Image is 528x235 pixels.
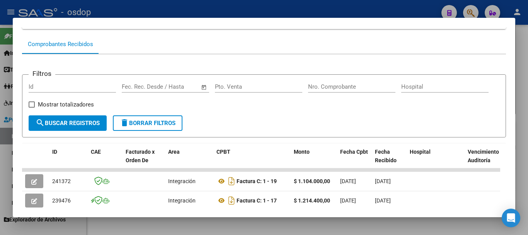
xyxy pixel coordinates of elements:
[502,209,520,227] div: Open Intercom Messenger
[227,175,237,187] i: Descargar documento
[120,120,175,127] span: Borrar Filtros
[29,69,55,79] h3: Filtros
[122,83,153,90] input: Fecha inicio
[213,144,291,178] datatable-header-cell: CPBT
[28,40,93,49] div: Comprobantes Recibidos
[216,149,230,155] span: CPBT
[291,144,337,178] datatable-header-cell: Monto
[200,83,209,92] button: Open calendar
[168,178,196,184] span: Integración
[375,178,391,184] span: [DATE]
[372,144,407,178] datatable-header-cell: Fecha Recibido
[294,197,330,204] strong: $ 1.214.400,00
[340,197,356,204] span: [DATE]
[160,83,198,90] input: Fecha fin
[168,197,196,204] span: Integración
[410,149,431,155] span: Hospital
[407,144,465,178] datatable-header-cell: Hospital
[91,149,101,155] span: CAE
[237,178,277,184] strong: Factura C: 1 - 19
[120,118,129,127] mat-icon: delete
[113,115,182,131] button: Borrar Filtros
[237,197,277,204] strong: Factura C: 1 - 17
[123,144,165,178] datatable-header-cell: Facturado x Orden De
[36,120,100,127] span: Buscar Registros
[337,144,372,178] datatable-header-cell: Fecha Cpbt
[165,144,213,178] datatable-header-cell: Area
[294,178,330,184] strong: $ 1.104.000,00
[375,197,391,204] span: [DATE]
[375,149,397,164] span: Fecha Recibido
[36,118,45,127] mat-icon: search
[294,149,310,155] span: Monto
[52,178,71,184] span: 241372
[29,115,107,131] button: Buscar Registros
[340,149,368,155] span: Fecha Cpbt
[52,149,57,155] span: ID
[88,144,123,178] datatable-header-cell: CAE
[340,178,356,184] span: [DATE]
[468,149,499,164] span: Vencimiento Auditoría
[126,149,155,164] span: Facturado x Orden De
[168,149,180,155] span: Area
[38,100,94,109] span: Mostrar totalizadores
[465,144,499,178] datatable-header-cell: Vencimiento Auditoría
[227,194,237,207] i: Descargar documento
[49,144,88,178] datatable-header-cell: ID
[52,197,71,204] span: 239476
